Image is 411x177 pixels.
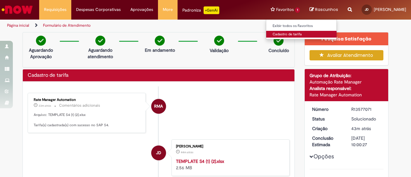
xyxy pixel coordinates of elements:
h2: Cadastro de tarifa Histórico de tíquete [28,73,68,78]
div: [PERSON_NAME] [176,145,283,148]
span: [PERSON_NAME] [374,7,406,12]
time: 29/09/2025 14:00:20 [351,126,371,131]
span: Requisições [44,6,66,13]
dt: Número [307,106,347,112]
a: Cadastro de tarifa [266,31,337,38]
p: +GenAi [204,6,219,14]
span: 33m atrás [39,104,51,108]
p: Validação [210,47,229,54]
img: check-circle-green.png [274,36,284,46]
div: [DATE] 10:00:27 [351,135,381,148]
span: 43m atrás [351,126,371,131]
p: Concluído [268,47,289,54]
p: Aguardando atendimento [85,47,116,60]
a: Rascunhos [310,7,338,13]
img: ServiceNow [1,3,34,16]
div: R13577071 [351,106,381,112]
p: Arquivo: TEMPLATE S4 (1) (2).xlsx Tarifa(s) cadastrada(s) com sucesso no SAP S4. [34,112,141,128]
ul: Trilhas de página [5,20,269,31]
img: check-circle-green.png [214,36,224,46]
div: Padroniza [182,6,219,14]
div: Rate Manager Automation [151,99,166,114]
span: 44m atrás [181,150,193,154]
dt: Conclusão Estimada [307,135,347,148]
dt: Criação [307,125,347,132]
time: 29/09/2025 14:10:11 [39,104,51,108]
a: TEMPLATE S4 (1) (2).xlsx [176,158,224,164]
span: Despesas Corporativas [76,6,121,13]
span: Rascunhos [315,6,338,13]
a: Formulário de Atendimento [43,23,91,28]
span: More [163,6,173,13]
span: Favoritos [276,6,294,13]
div: Pesquisa Satisfação [305,32,389,45]
div: Rate Manager Automation [34,98,141,102]
a: Exibir todos os Favoritos [266,22,337,30]
img: check-circle-green.png [36,36,46,46]
a: Página inicial [7,23,29,28]
div: 29/09/2025 14:00:20 [351,125,381,132]
div: Grupo de Atribuição: [310,72,384,79]
div: Automação Rate Manager [310,79,384,85]
div: Solucionado [351,116,381,122]
span: JD [156,145,161,161]
img: check-circle-green.png [155,36,165,46]
span: 1 [295,7,300,13]
div: Analista responsável: [310,85,384,92]
p: Em andamento [145,47,175,53]
small: Comentários adicionais [59,103,100,108]
img: check-circle-green.png [95,36,105,46]
ul: Favoritos [266,19,337,40]
p: Aguardando Aprovação [25,47,57,60]
span: RMA [154,99,163,114]
span: Aprovações [130,6,153,13]
button: Avaliar Atendimento [310,50,384,60]
div: 2.56 MB [176,158,283,171]
div: Rate Manager Automation [310,92,384,98]
dt: Status [307,116,347,122]
div: Julia DosReis [151,146,166,160]
time: 29/09/2025 13:59:49 [181,150,193,154]
span: JD [365,7,369,12]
